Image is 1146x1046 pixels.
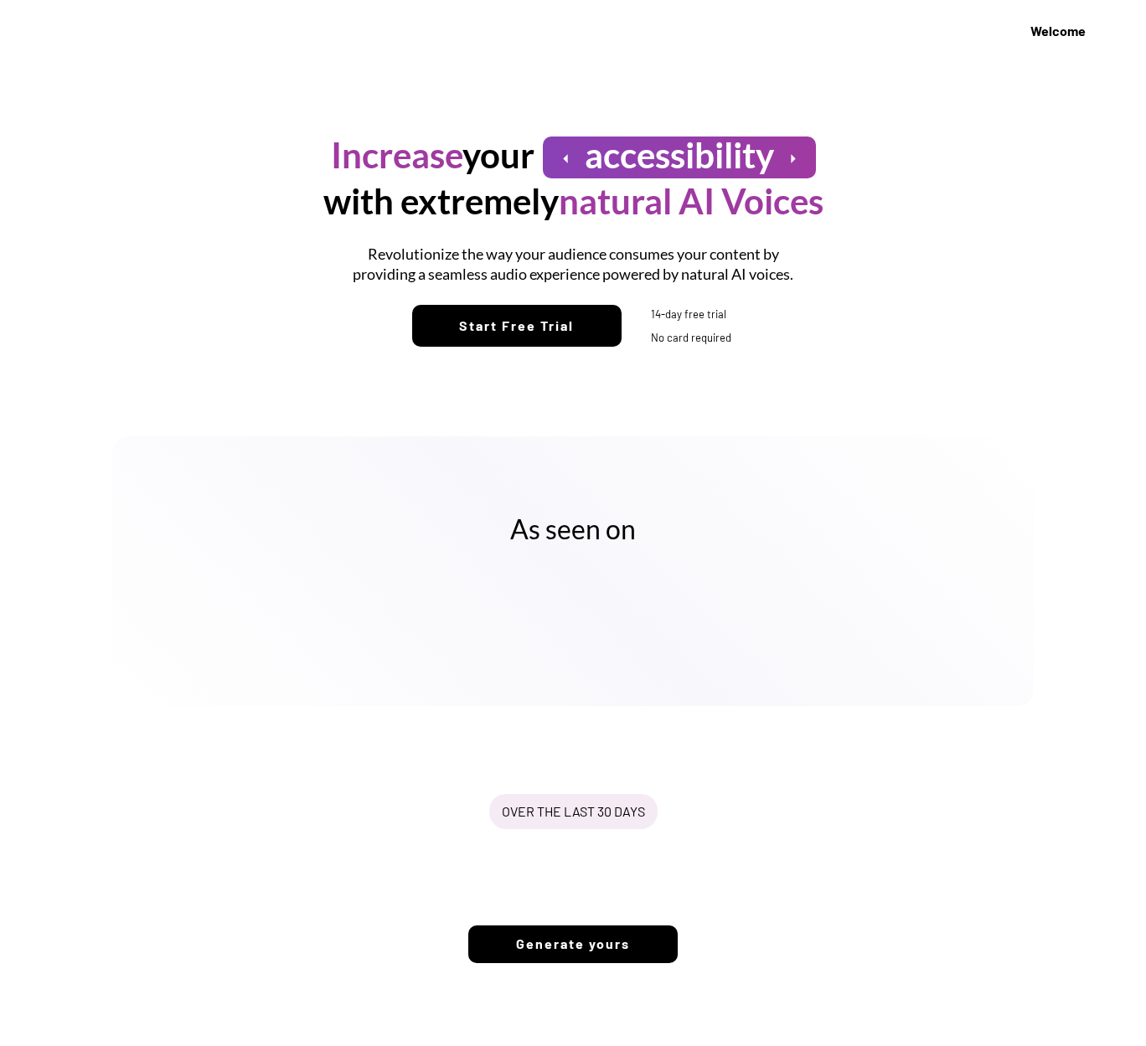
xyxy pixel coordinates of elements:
div: OVER THE LAST 30 DAYS [502,802,645,821]
div: 14-day free trial [651,307,735,322]
img: yH5BAEAAAAALAAAAAABAAEAAAIBRAA7 [630,306,647,322]
font: Increase [331,134,462,176]
img: yH5BAEAAAAALAAAAAABAAEAAAIBRAA7 [396,543,539,685]
h2: As seen on [167,512,979,547]
h1: with extremely [323,178,823,224]
button: Generate yours [468,925,678,963]
button: Start Free Trial [412,305,622,347]
img: yH5BAEAAAAALAAAAAABAAEAAAIBRAA7 [184,543,327,685]
img: yH5BAEAAAAALAAAAAABAAEAAAIBRAA7 [1094,14,1129,49]
img: yH5BAEAAAAALAAAAAABAAEAAAIBRAA7 [819,585,962,643]
img: yH5BAEAAAAALAAAAAABAAEAAAIBRAA7 [17,13,193,50]
div: No card required [651,330,735,345]
h1: Revolutionize the way your audience consumes your content by providing a seamless audio experienc... [343,245,803,284]
div: Welcome [1030,21,1086,41]
img: yH5BAEAAAAALAAAAAABAAEAAAIBRAA7 [607,543,750,685]
img: yH5BAEAAAAALAAAAAABAAEAAAIBRAA7 [630,329,647,346]
font: natural AI Voices [559,180,823,222]
h1: your [331,132,534,178]
button: arrow_left [555,148,576,169]
h1: accessibility [585,132,774,178]
button: arrow_right [782,148,803,169]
